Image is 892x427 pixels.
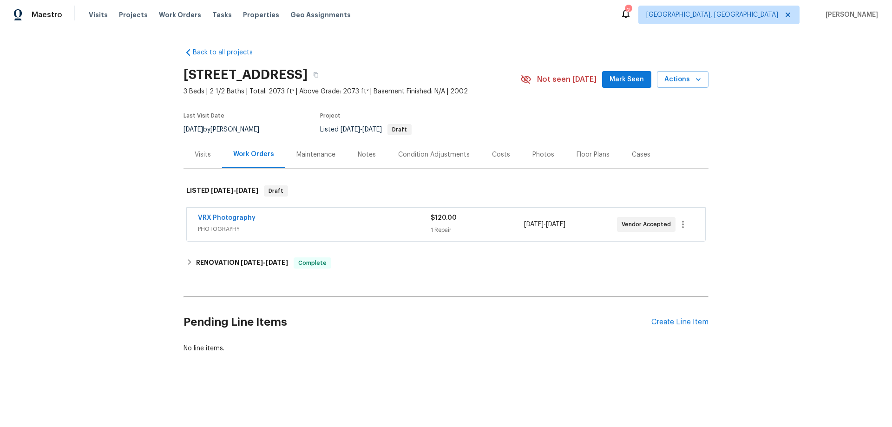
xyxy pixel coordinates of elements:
[184,113,224,118] span: Last Visit Date
[341,126,382,133] span: -
[184,87,520,96] span: 3 Beds | 2 1/2 Baths | Total: 2073 ft² | Above Grade: 2073 ft² | Basement Finished: N/A | 2002
[184,124,270,135] div: by [PERSON_NAME]
[610,74,644,85] span: Mark Seen
[398,150,470,159] div: Condition Adjustments
[198,224,431,234] span: PHOTOGRAPHY
[198,215,256,221] a: VRX Photography
[320,126,412,133] span: Listed
[492,150,510,159] div: Costs
[308,66,324,83] button: Copy Address
[577,150,610,159] div: Floor Plans
[625,6,631,15] div: 2
[243,10,279,20] span: Properties
[184,176,708,206] div: LISTED [DATE]-[DATE]Draft
[32,10,62,20] span: Maestro
[211,187,233,194] span: [DATE]
[184,252,708,274] div: RENOVATION [DATE]-[DATE]Complete
[211,187,258,194] span: -
[546,221,565,228] span: [DATE]
[159,10,201,20] span: Work Orders
[290,10,351,20] span: Geo Assignments
[341,126,360,133] span: [DATE]
[388,127,411,132] span: Draft
[184,301,651,344] h2: Pending Line Items
[212,12,232,18] span: Tasks
[664,74,701,85] span: Actions
[196,257,288,269] h6: RENOVATION
[265,186,287,196] span: Draft
[295,258,330,268] span: Complete
[524,220,565,229] span: -
[241,259,263,266] span: [DATE]
[657,71,708,88] button: Actions
[266,259,288,266] span: [DATE]
[431,215,457,221] span: $120.00
[320,113,341,118] span: Project
[651,318,708,327] div: Create Line Item
[532,150,554,159] div: Photos
[602,71,651,88] button: Mark Seen
[296,150,335,159] div: Maintenance
[431,225,524,235] div: 1 Repair
[537,75,597,84] span: Not seen [DATE]
[184,126,203,133] span: [DATE]
[195,150,211,159] div: Visits
[236,187,258,194] span: [DATE]
[524,221,544,228] span: [DATE]
[822,10,878,20] span: [PERSON_NAME]
[241,259,288,266] span: -
[184,70,308,79] h2: [STREET_ADDRESS]
[632,150,650,159] div: Cases
[622,220,675,229] span: Vendor Accepted
[646,10,778,20] span: [GEOGRAPHIC_DATA], [GEOGRAPHIC_DATA]
[362,126,382,133] span: [DATE]
[89,10,108,20] span: Visits
[184,344,708,353] div: No line items.
[186,185,258,197] h6: LISTED
[119,10,148,20] span: Projects
[358,150,376,159] div: Notes
[184,48,273,57] a: Back to all projects
[233,150,274,159] div: Work Orders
